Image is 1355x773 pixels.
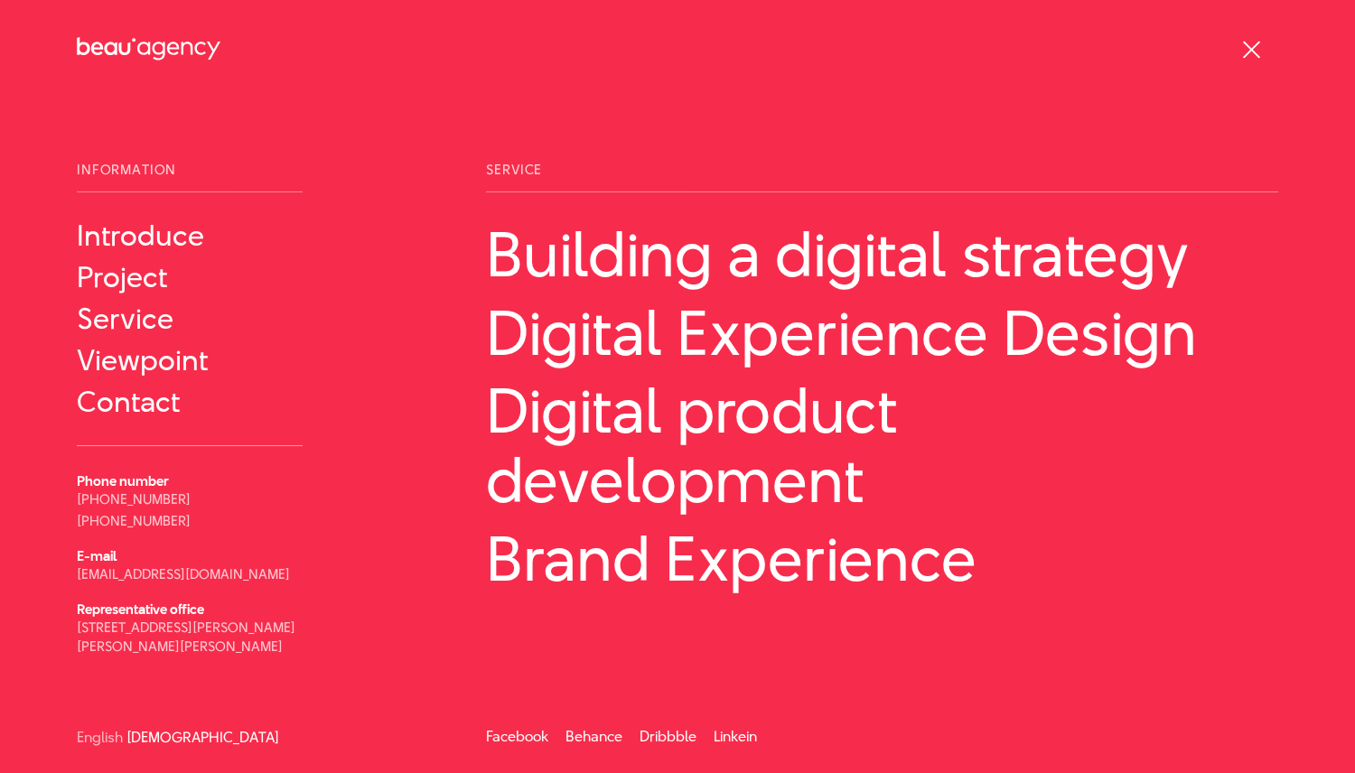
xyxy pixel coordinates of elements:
[77,298,173,339] font: Service
[77,471,169,490] font: Phone number
[486,289,1197,376] font: Digital Experience Design
[126,731,279,744] a: [DEMOGRAPHIC_DATA]
[77,303,303,335] a: Service
[714,726,757,747] a: Linkein
[77,727,123,748] font: English
[77,381,180,422] font: Contact
[486,298,1278,368] a: Digital Experience Design
[486,367,897,523] font: Digital product development
[486,219,1278,289] a: Building a digital strategy
[486,160,542,179] font: Service
[565,726,622,747] a: Behance
[77,256,167,297] font: Project
[486,726,548,747] a: Facebook
[77,600,204,619] font: Representative office
[77,618,295,656] font: [STREET_ADDRESS][PERSON_NAME][PERSON_NAME][PERSON_NAME]
[486,376,1278,515] a: Digital product development
[640,726,696,747] a: Dribbble
[77,219,303,252] a: Introduce
[77,489,191,508] a: [PHONE_NUMBER]
[77,511,191,530] a: [PHONE_NUMBER]
[77,386,303,418] a: Contact
[77,215,204,256] font: Introduce
[486,524,1278,593] a: Brand Experience
[77,546,117,565] font: E-mail
[77,160,176,179] font: Information
[77,344,303,377] a: Viewpoint
[126,727,279,748] font: [DEMOGRAPHIC_DATA]
[486,210,1189,297] font: Building a digital strategy
[77,340,208,380] font: Viewpoint
[77,731,123,744] a: English
[77,564,290,583] a: [EMAIL_ADDRESS][DOMAIN_NAME]
[486,515,977,601] font: Brand Experience
[77,261,303,293] a: Project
